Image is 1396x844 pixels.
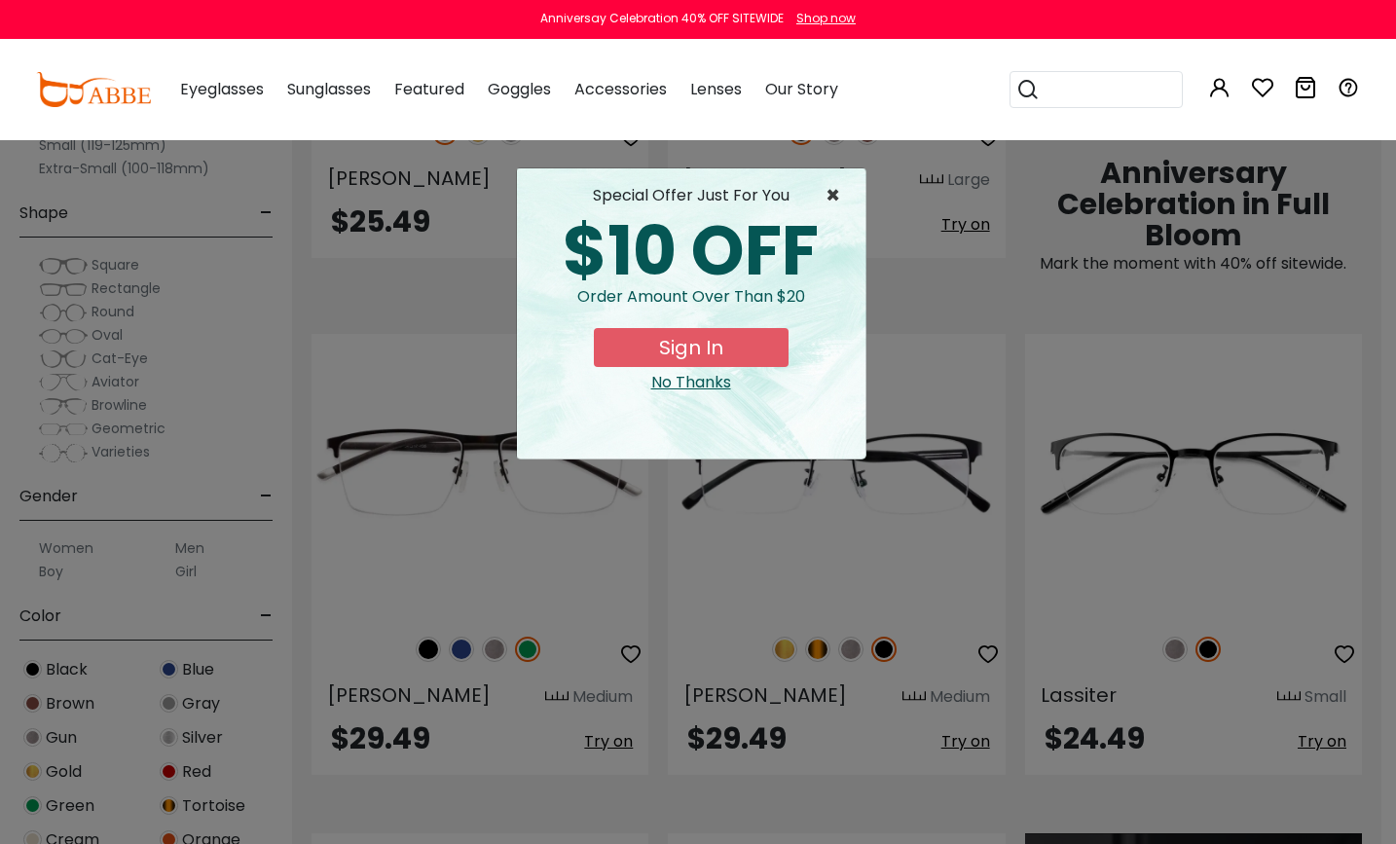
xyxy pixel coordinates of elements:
span: × [826,184,850,207]
div: Anniversay Celebration 40% OFF SITEWIDE [540,10,784,27]
button: Close [826,184,850,207]
div: Order amount over than $20 [533,285,850,328]
span: Eyeglasses [180,78,264,100]
span: Sunglasses [287,78,371,100]
span: Lenses [690,78,742,100]
div: Shop now [796,10,856,27]
button: Sign In [594,328,789,367]
span: Featured [394,78,464,100]
span: Accessories [574,78,667,100]
div: Close [533,371,850,394]
span: Goggles [488,78,551,100]
div: $10 OFF [533,217,850,285]
div: special offer just for you [533,184,850,207]
span: Our Story [765,78,838,100]
img: abbeglasses.com [36,72,151,107]
a: Shop now [787,10,856,26]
